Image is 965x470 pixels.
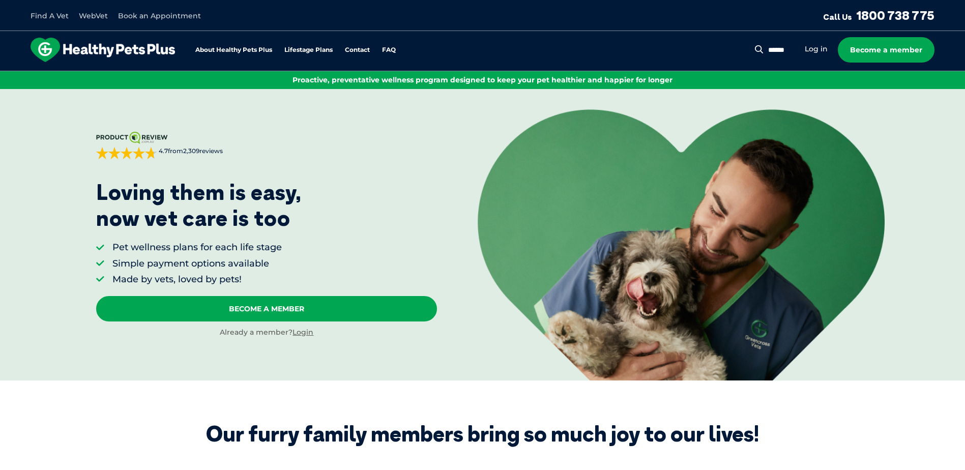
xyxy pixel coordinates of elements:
div: Already a member? [96,328,437,338]
span: 2,309 reviews [183,147,223,155]
a: Find A Vet [31,11,69,20]
span: Proactive, preventative wellness program designed to keep your pet healthier and happier for longer [293,75,672,84]
img: hpp-logo [31,38,175,62]
a: Lifestage Plans [284,47,333,53]
button: Search [753,44,766,54]
a: FAQ [382,47,396,53]
a: Book an Appointment [118,11,201,20]
a: About Healthy Pets Plus [195,47,272,53]
a: Become A Member [96,296,437,321]
a: Become a member [838,37,934,63]
a: Log in [805,44,828,54]
li: Pet wellness plans for each life stage [112,241,282,254]
p: Loving them is easy, now vet care is too [96,180,302,231]
img: <p>Loving them is easy, <br /> now vet care is too</p> [478,109,885,380]
li: Simple payment options available [112,257,282,270]
a: Login [293,328,313,337]
a: WebVet [79,11,108,20]
span: Call Us [823,12,852,22]
strong: 4.7 [159,147,168,155]
a: 4.7from2,309reviews [96,132,437,159]
a: Call Us1800 738 775 [823,8,934,23]
div: 4.7 out of 5 stars [96,147,157,159]
li: Made by vets, loved by pets! [112,273,282,286]
span: from [157,147,223,156]
a: Contact [345,47,370,53]
div: Our furry family members bring so much joy to our lives! [206,421,759,447]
